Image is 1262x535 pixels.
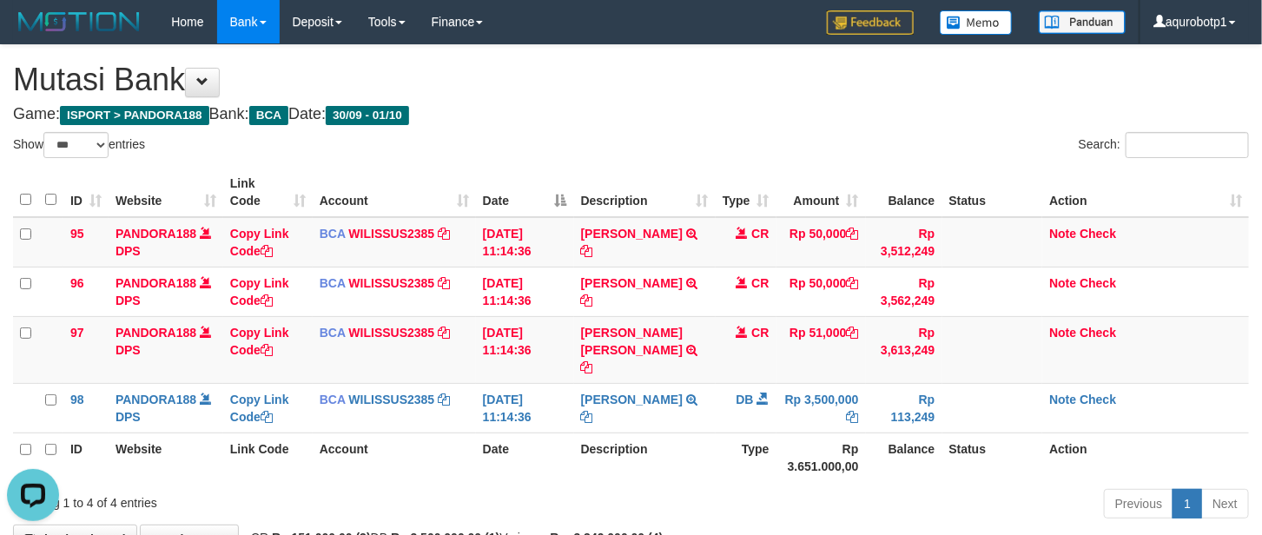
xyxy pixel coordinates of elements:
a: Copy Link Code [230,393,289,424]
a: Copy WILISSUS2385 to clipboard [438,393,450,406]
th: Action [1042,433,1249,482]
h1: Mutasi Bank [13,63,1249,97]
input: Search: [1126,132,1249,158]
th: Date [476,433,574,482]
img: panduan.png [1039,10,1126,34]
a: 1 [1173,489,1202,518]
th: Description: activate to sort column ascending [574,168,716,217]
td: Rp 3,512,249 [866,217,942,267]
h4: Game: Bank: Date: [13,106,1249,123]
th: Action: activate to sort column ascending [1042,168,1249,217]
a: Note [1049,326,1076,340]
a: PANDORA188 [116,227,196,241]
th: Link Code [223,433,313,482]
a: Note [1049,276,1076,290]
a: Copy Rp 51,000 to clipboard [847,326,859,340]
a: Copy Rp 50,000 to clipboard [847,276,859,290]
th: Account: activate to sort column ascending [313,168,476,217]
span: 96 [70,276,84,290]
span: DB [736,393,753,406]
th: Status [942,168,1043,217]
span: BCA [320,326,346,340]
a: Copy MUHAMAD ARPAN to clipboard [581,410,593,424]
span: BCA [320,227,346,241]
a: Copy Link Code [230,276,289,307]
th: Balance [866,168,942,217]
span: 30/09 - 01/10 [326,106,409,125]
th: Website [109,433,223,482]
th: ID: activate to sort column ascending [63,168,109,217]
th: Type [716,433,776,482]
a: Copy WILISSUS2385 to clipboard [438,326,450,340]
label: Show entries [13,132,145,158]
span: 98 [70,393,84,406]
a: [PERSON_NAME] [581,227,683,241]
th: Amount: activate to sort column ascending [776,168,866,217]
span: CR [751,326,769,340]
td: DPS [109,267,223,316]
a: Copy WILISSUS2385 to clipboard [438,276,450,290]
img: Feedback.jpg [827,10,914,35]
a: Copy Link Code [230,326,289,357]
th: ID [63,433,109,482]
a: Copy IDA MEILANI to clipboard [581,294,593,307]
a: PANDORA188 [116,326,196,340]
a: WILISSUS2385 [349,227,435,241]
span: BCA [320,393,346,406]
img: Button%20Memo.svg [940,10,1013,35]
td: [DATE] 11:14:36 [476,383,574,433]
div: Showing 1 to 4 of 4 entries [13,487,512,512]
a: [PERSON_NAME] [581,276,683,290]
img: MOTION_logo.png [13,9,145,35]
td: [DATE] 11:14:36 [476,217,574,267]
a: Copy Rp 50,000 to clipboard [847,227,859,241]
td: DPS [109,217,223,267]
a: WILISSUS2385 [349,393,435,406]
th: Link Code: activate to sort column ascending [223,168,313,217]
td: Rp 3,613,249 [866,316,942,383]
a: [PERSON_NAME] [PERSON_NAME] [581,326,683,357]
a: Check [1080,326,1116,340]
th: Date: activate to sort column descending [476,168,574,217]
a: WILISSUS2385 [349,276,435,290]
a: Note [1049,393,1076,406]
a: PANDORA188 [116,276,196,290]
td: Rp 3,500,000 [776,383,866,433]
td: Rp 113,249 [866,383,942,433]
th: Rp 3.651.000,00 [776,433,866,482]
a: Note [1049,227,1076,241]
td: Rp 50,000 [776,217,866,267]
label: Search: [1079,132,1249,158]
span: 95 [70,227,84,241]
span: CR [751,276,769,290]
a: Check [1080,393,1116,406]
select: Showentries [43,132,109,158]
a: Check [1080,227,1116,241]
th: Status [942,433,1043,482]
span: BCA [320,276,346,290]
a: [PERSON_NAME] [581,393,683,406]
a: Copy WILISSUS2385 to clipboard [438,227,450,241]
td: DPS [109,316,223,383]
span: 97 [70,326,84,340]
td: [DATE] 11:14:36 [476,267,574,316]
span: CR [751,227,769,241]
a: Copy Rp 3,500,000 to clipboard [847,410,859,424]
a: Copy VICKY JULISTA ACHI to clipboard [581,360,593,374]
th: Account [313,433,476,482]
button: Open LiveChat chat widget [7,7,59,59]
a: Next [1201,489,1249,518]
th: Website: activate to sort column ascending [109,168,223,217]
span: BCA [249,106,288,125]
td: Rp 3,562,249 [866,267,942,316]
th: Description [574,433,716,482]
a: Check [1080,276,1116,290]
th: Type: activate to sort column ascending [716,168,776,217]
th: Balance [866,433,942,482]
td: Rp 50,000 [776,267,866,316]
td: Rp 51,000 [776,316,866,383]
a: Copy Link Code [230,227,289,258]
a: WILISSUS2385 [349,326,435,340]
a: Copy AHMAD ROYHAN HASAN to clipboard [581,244,593,258]
td: [DATE] 11:14:36 [476,316,574,383]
